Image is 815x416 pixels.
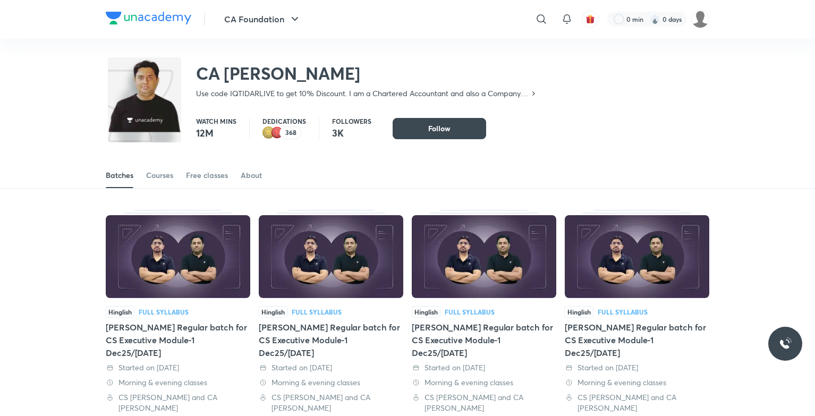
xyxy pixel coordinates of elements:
div: [PERSON_NAME] Regular batch for CS Executive Module-1 Dec25/[DATE] [565,321,709,359]
div: Morning & evening classes [412,377,556,388]
a: Free classes [186,163,228,188]
p: Use code IQTIDARLIVE to get 10% Discount. I am a Chartered Accountant and also a Company Secretar... [196,88,529,99]
button: Follow [393,118,486,139]
div: CS Amit Vohra and CA Iqtidar Ahmad [259,392,403,413]
div: Full Syllabus [139,309,189,315]
div: CS Amit Vohra and CA Iqtidar Ahmad [565,392,709,413]
div: Full Syllabus [292,309,342,315]
div: Shikhar Regular batch for CS Executive Module-1 Dec25/Jun26 [259,210,403,413]
span: Follow [428,123,451,134]
a: Company Logo [106,12,191,27]
div: Morning & evening classes [106,377,250,388]
button: CA Foundation [218,9,308,30]
img: Thumbnail [259,215,403,298]
div: Started on 19 May 2025 [565,362,709,373]
img: streak [650,14,660,24]
a: Courses [146,163,173,188]
div: [PERSON_NAME] Regular batch for CS Executive Module-1 Dec25/[DATE] [412,321,556,359]
a: About [241,163,262,188]
a: Batches [106,163,133,188]
div: Shikhar Regular batch for CS Executive Module-1 Dec25/Jun26 [565,210,709,413]
div: Courses [146,170,173,181]
img: sakshi Pathak [691,10,709,28]
img: Thumbnail [565,215,709,298]
div: About [241,170,262,181]
div: CS Amit Vohra and CA Iqtidar Ahmad [106,392,250,413]
div: Shikhar Regular batch for CS Executive Module-1 Dec25/Jun26 [106,210,250,413]
div: [PERSON_NAME] Regular batch for CS Executive Module-1 Dec25/[DATE] [106,321,250,359]
div: Batches [106,170,133,181]
div: Full Syllabus [445,309,495,315]
div: Full Syllabus [598,309,648,315]
img: Thumbnail [412,215,556,298]
img: educator badge1 [271,126,284,139]
div: [PERSON_NAME] Regular batch for CS Executive Module-1 Dec25/[DATE] [259,321,403,359]
div: CS Amit Vohra and CA Iqtidar Ahmad [412,392,556,413]
p: 3K [332,126,371,139]
div: Started on 16 Jun 2025 [412,362,556,373]
div: Morning & evening classes [259,377,403,388]
p: 12M [196,126,236,139]
img: educator badge2 [262,126,275,139]
img: ttu [779,337,792,350]
p: Watch mins [196,118,236,124]
p: Followers [332,118,371,124]
h2: CA [PERSON_NAME] [196,63,538,84]
p: 368 [285,129,296,137]
img: avatar [585,14,595,24]
span: Hinglish [565,306,593,318]
span: Hinglish [106,306,134,318]
button: avatar [582,11,599,28]
div: Free classes [186,170,228,181]
p: Dedications [262,118,306,124]
div: Shikhar Regular batch for CS Executive Module-1 Dec25/Jun26 [412,210,556,413]
img: Company Logo [106,12,191,24]
span: Hinglish [259,306,287,318]
img: Thumbnail [106,215,250,298]
span: Hinglish [412,306,440,318]
div: Morning & evening classes [565,377,709,388]
div: Started on 29 Aug 2025 [106,362,250,373]
div: Started on 21 Jul 2025 [259,362,403,373]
